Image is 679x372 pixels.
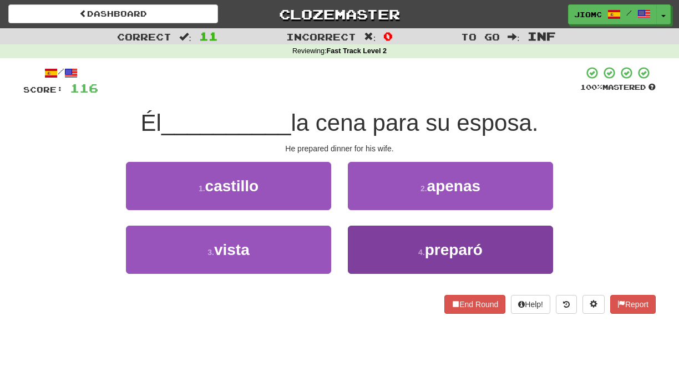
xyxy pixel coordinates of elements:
[117,31,171,42] span: Correct
[199,184,205,193] small: 1 .
[70,81,98,95] span: 116
[444,295,505,314] button: End Round
[161,110,291,136] span: __________
[626,9,632,17] span: /
[291,110,538,136] span: la cena para su esposa.
[364,32,376,42] span: :
[327,47,387,55] strong: Fast Track Level 2
[23,85,63,94] span: Score:
[511,295,550,314] button: Help!
[508,32,520,42] span: :
[199,29,218,43] span: 11
[568,4,657,24] a: JioMc /
[286,31,356,42] span: Incorrect
[418,248,425,257] small: 4 .
[205,177,259,195] span: castillo
[23,66,98,80] div: /
[126,162,331,210] button: 1.castillo
[383,29,393,43] span: 0
[425,241,483,258] span: preparó
[179,32,191,42] span: :
[126,226,331,274] button: 3.vista
[556,295,577,314] button: Round history (alt+y)
[420,184,427,193] small: 2 .
[580,83,656,93] div: Mastered
[8,4,218,23] a: Dashboard
[141,110,161,136] span: Él
[461,31,500,42] span: To go
[427,177,481,195] span: apenas
[580,83,602,91] span: 100 %
[214,241,250,258] span: vista
[23,143,656,154] div: He prepared dinner for his wife.
[348,162,553,210] button: 2.apenas
[528,29,556,43] span: Inf
[207,248,214,257] small: 3 .
[610,295,656,314] button: Report
[574,9,602,19] span: JioMc
[348,226,553,274] button: 4.preparó
[235,4,444,24] a: Clozemaster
